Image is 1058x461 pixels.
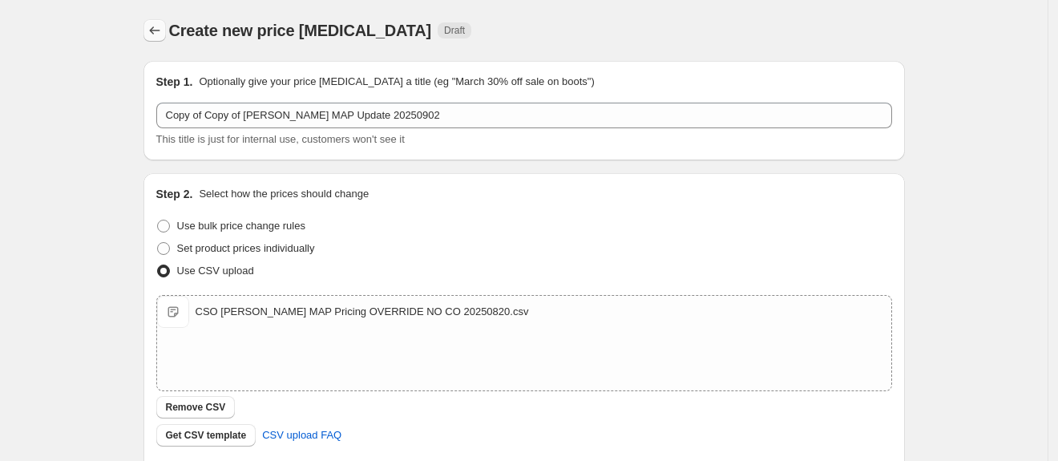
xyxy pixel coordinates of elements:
span: Get CSV template [166,429,247,442]
button: Price change jobs [143,19,166,42]
span: Remove CSV [166,401,226,414]
h2: Step 1. [156,74,193,90]
p: Optionally give your price [MEDICAL_DATA] a title (eg "March 30% off sale on boots") [199,74,594,90]
div: CSO [PERSON_NAME] MAP Pricing OVERRIDE NO CO 20250820.csv [196,304,529,320]
span: CSV upload FAQ [262,427,341,443]
span: Draft [444,24,465,37]
h2: Step 2. [156,186,193,202]
span: Use CSV upload [177,265,254,277]
span: Set product prices individually [177,242,315,254]
input: 30% off holiday sale [156,103,892,128]
a: CSV upload FAQ [252,423,351,448]
p: Select how the prices should change [199,186,369,202]
span: Use bulk price change rules [177,220,305,232]
button: Get CSV template [156,424,256,447]
button: Remove CSV [156,396,236,419]
span: Create new price [MEDICAL_DATA] [169,22,432,39]
span: This title is just for internal use, customers won't see it [156,133,405,145]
